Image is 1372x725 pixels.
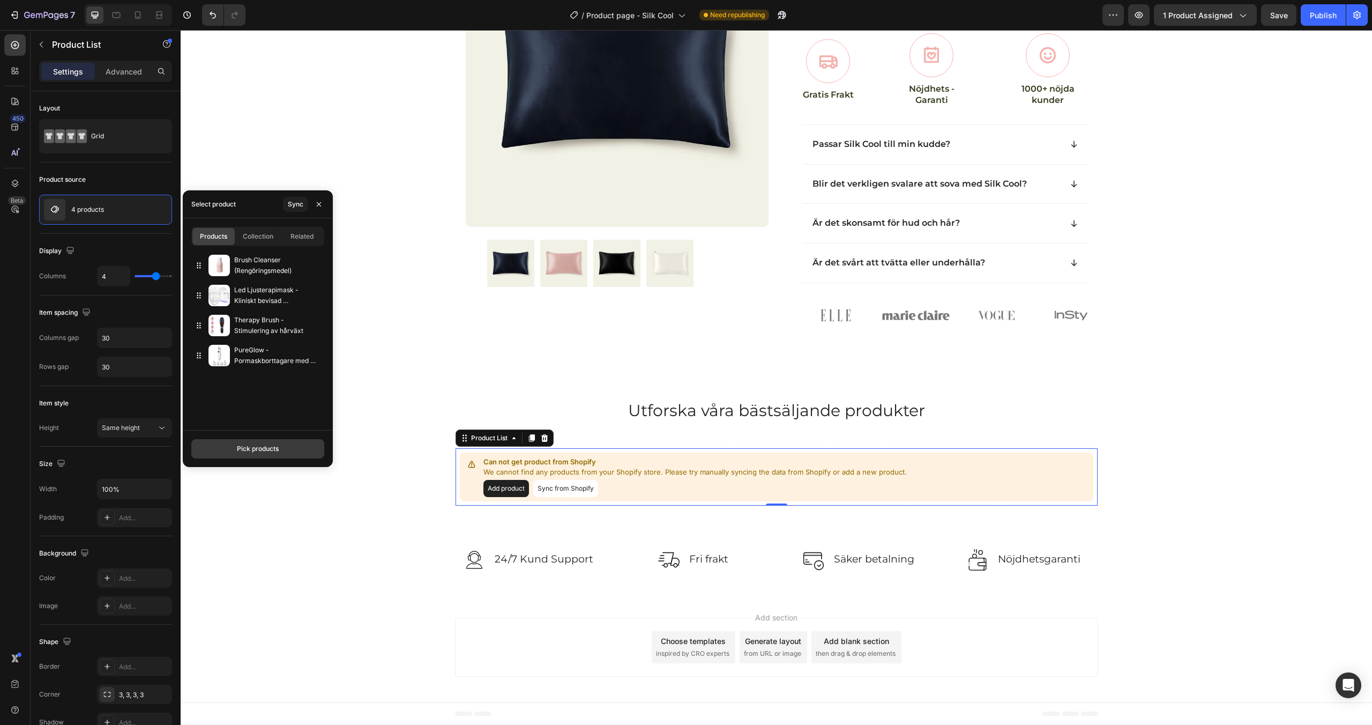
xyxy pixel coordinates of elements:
[208,255,230,276] img: collections
[234,255,320,276] p: Brush Cleanser (Rengöringsmedel)
[1336,672,1361,698] div: Open Intercom Messenger
[283,519,304,541] img: Alt Image
[191,199,236,209] div: Select product
[97,418,172,438] button: Same height
[563,619,621,628] span: from URL or image
[237,444,279,454] div: Pick products
[106,66,142,77] p: Advanced
[303,427,726,438] p: Can not get product from Shopify
[39,635,73,649] div: Shape
[39,484,57,494] div: Width
[1270,11,1288,20] span: Save
[621,270,689,300] img: gempages_581080910313554515-0db77b19-cf97-4859-8b0d-d4c58c869aa9.png
[564,605,621,617] div: Generate layout
[39,271,66,281] div: Columns
[39,423,59,433] div: Height
[586,10,674,21] span: Product page - Silk Cool
[208,345,230,366] img: collections
[119,690,169,700] div: 3, 3, 3, 3
[581,10,584,21] span: /
[643,605,709,617] div: Add blank section
[98,267,130,286] input: Auto
[10,114,26,123] div: 450
[288,403,329,413] div: Product List
[119,662,169,672] div: Add...
[39,398,69,408] div: Item style
[353,450,417,467] button: Sync from Shopify
[480,605,545,617] div: Choose templates
[632,227,804,239] p: Är det svårt att tvätta eller underhålla?
[288,199,303,209] div: Sync
[71,206,104,213] p: 4 products
[4,4,80,26] button: 7
[119,513,169,523] div: Add...
[91,124,156,149] div: Grid
[39,546,91,561] div: Background
[1261,4,1296,26] button: Save
[53,66,83,77] p: Settings
[39,573,56,583] div: Color
[622,60,673,71] p: Gratis Frakt
[39,362,69,372] div: Rows gap
[786,519,808,541] img: Alt Image
[39,333,79,343] div: Columns gap
[1301,4,1346,26] button: Publish
[52,38,143,51] p: Product List
[1154,4,1257,26] button: 1 product assigned
[39,690,61,699] div: Corner
[817,522,900,537] p: Nöjdhetsgaranti
[39,662,60,671] div: Border
[44,199,65,220] img: product feature img
[303,450,348,467] button: Add product
[243,232,273,241] span: Collection
[102,424,140,432] span: Same height
[208,285,230,306] img: collections
[39,103,60,113] div: Layout
[191,439,324,458] button: Pick products
[710,10,765,20] span: Need republishing
[234,285,320,306] p: Led Ljusterapimask - Kliniskt bevisad hudförbättring
[632,109,770,120] p: Passar Silk Cool till min kudde?
[39,175,86,184] div: Product source
[39,513,64,522] div: Padding
[98,328,171,347] input: Auto
[702,270,769,300] img: gempages_581080910313554515-d6bfa8d2-5c1a-4ad9-869b-ccdb75515f9b.png
[70,9,75,21] p: 7
[632,149,846,160] p: Blir det verkligen svalare att sova med Silk Cool?
[314,522,413,537] p: 24/7 Kund Support
[200,232,227,241] span: Products
[475,619,549,628] span: inspired by CRO experts
[39,244,77,258] div: Display
[119,602,169,611] div: Add...
[635,619,715,628] span: then drag & drop elements
[570,582,621,593] span: Add section
[829,54,906,76] p: 1000+ nöjda kunder
[862,270,930,300] img: gempages_581080910313554515-b97a5edd-53eb-4f92-bef9-2c2ed9d909b8.png
[39,601,58,611] div: Image
[119,574,169,583] div: Add...
[208,315,230,336] img: collections
[234,345,320,366] p: PureGlow - Pormaskborttagare med Vakuumteknik
[290,232,314,241] span: Related
[98,479,171,499] input: Auto
[39,457,68,471] div: Size
[509,522,548,537] p: Fri frakt
[1163,10,1233,21] span: 1 product assigned
[39,306,93,320] div: Item spacing
[782,270,849,300] img: gempages_581080910313554515-bc5133b4-2258-4cf2-90b4-e5f5febe1cef.png
[234,315,320,336] p: Therapy Brush - Stimulering av hårväxt
[713,54,789,76] p: Nöjdhets - Garanti
[181,30,1372,725] iframe: Design area
[622,519,644,541] img: Alt Image
[98,357,171,376] input: Auto
[283,197,308,212] button: Sync
[202,4,245,26] div: Undo/Redo
[8,196,26,205] div: Beta
[653,522,734,537] p: Säker betalning
[274,369,918,392] h2: Utforska våra bästsäljande produkter
[478,519,499,541] img: Alt Image
[632,188,779,199] p: Är det skonsamt för hud och hår?
[303,437,726,448] p: We cannot find any products from your Shopify store. Please try manually syncing the data from Sh...
[1310,10,1337,21] div: Publish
